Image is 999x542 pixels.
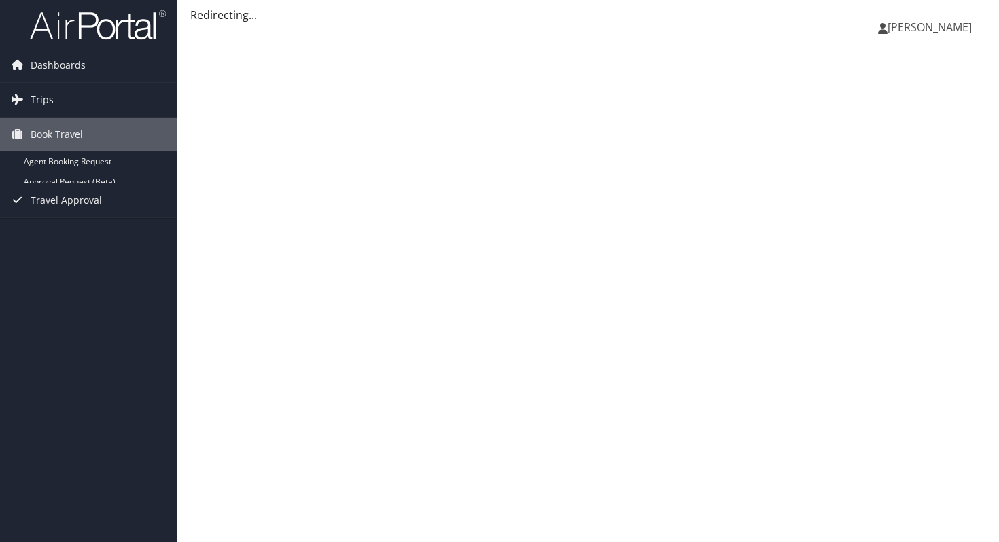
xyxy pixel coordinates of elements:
[30,9,166,41] img: airportal-logo.png
[31,118,83,151] span: Book Travel
[31,183,102,217] span: Travel Approval
[190,7,985,23] div: Redirecting...
[31,48,86,82] span: Dashboards
[878,7,985,48] a: [PERSON_NAME]
[31,83,54,117] span: Trips
[888,20,972,35] span: [PERSON_NAME]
